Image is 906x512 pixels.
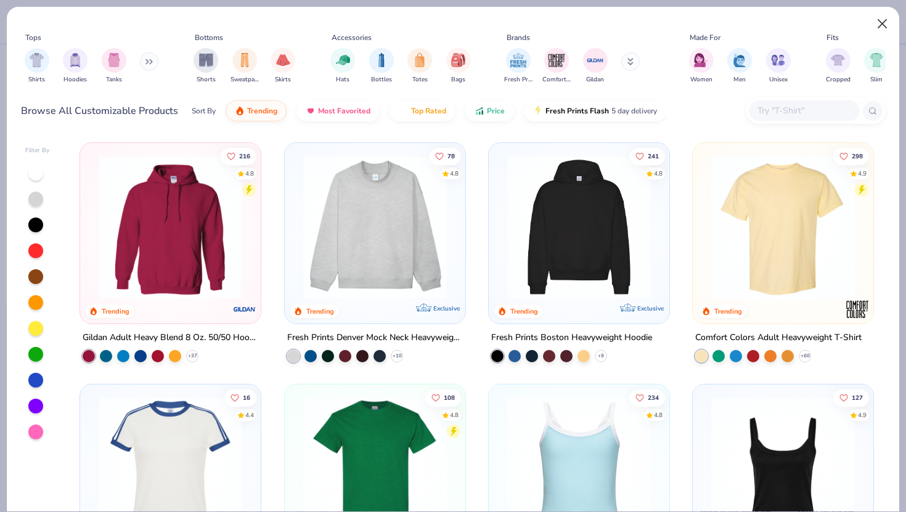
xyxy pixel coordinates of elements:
[449,411,458,420] div: 4.8
[390,100,455,121] button: Top Rated
[243,395,250,401] span: 16
[271,48,295,84] div: filter for Skirts
[705,155,861,299] img: 029b8af0-80e6-406f-9fdc-fdf898547912
[833,389,869,407] button: Like
[826,75,851,84] span: Cropped
[487,106,505,116] span: Price
[826,48,851,84] button: filter button
[83,330,258,346] div: Gildan Adult Heavy Blend 8 Oz. 50/50 Hooded Sweatshirt
[611,104,657,118] span: 5 day delivery
[545,106,609,116] span: Fresh Prints Flash
[245,169,254,178] div: 4.8
[231,48,259,84] div: filter for Sweatpants
[275,75,291,84] span: Skirts
[63,75,87,84] span: Hoodies
[648,153,659,159] span: 241
[428,147,460,165] button: Like
[238,53,251,67] img: Sweatpants Image
[28,75,45,84] span: Shirts
[25,48,49,84] button: filter button
[694,53,708,67] img: Women Image
[689,48,714,84] button: filter button
[509,51,528,70] img: Fresh Prints Image
[727,48,752,84] button: filter button
[102,48,126,84] div: filter for Tanks
[657,155,813,299] img: d4a37e75-5f2b-4aef-9a6e-23330c63bbc0
[801,352,810,360] span: + 60
[504,48,533,84] div: filter for Fresh Prints
[446,48,471,84] div: filter for Bags
[870,53,883,67] img: Slim Image
[826,48,851,84] div: filter for Cropped
[833,147,869,165] button: Like
[864,48,889,84] button: filter button
[194,48,218,84] button: filter button
[271,48,295,84] button: filter button
[330,48,355,84] div: filter for Hats
[648,395,659,401] span: 234
[443,395,454,401] span: 108
[637,304,664,312] span: Exclusive
[407,48,432,84] button: filter button
[63,48,88,84] div: filter for Hoodies
[504,48,533,84] button: filter button
[276,53,290,67] img: Skirts Image
[598,352,604,360] span: + 9
[690,32,720,43] div: Made For
[399,106,409,116] img: TopRated.gif
[542,75,571,84] span: Comfort Colors
[586,51,605,70] img: Gildan Image
[654,169,663,178] div: 4.8
[852,153,863,159] span: 298
[871,12,894,36] button: Close
[449,169,458,178] div: 4.8
[92,155,248,299] img: 01756b78-01f6-4cc6-8d8a-3c30c1a0c8ac
[504,75,533,84] span: Fresh Prints
[25,32,41,43] div: Tops
[106,75,122,84] span: Tanks
[192,105,216,116] div: Sort By
[197,75,216,84] span: Shorts
[695,330,862,346] div: Comfort Colors Adult Heavyweight T-Shirt
[30,53,44,67] img: Shirts Image
[690,75,712,84] span: Women
[491,330,652,346] div: Fresh Prints Boston Heavyweight Hoodie
[524,100,666,121] button: Fresh Prints Flash5 day delivery
[433,304,460,312] span: Exclusive
[296,100,380,121] button: Most Favorited
[412,75,428,84] span: Totes
[629,147,665,165] button: Like
[245,411,254,420] div: 4.4
[371,75,392,84] span: Bottles
[195,32,223,43] div: Bottoms
[852,395,863,401] span: 127
[766,48,791,84] button: filter button
[194,48,218,84] div: filter for Shorts
[542,48,571,84] div: filter for Comfort Colors
[369,48,394,84] div: filter for Bottles
[221,147,256,165] button: Like
[465,100,514,121] button: Price
[375,53,388,67] img: Bottles Image
[771,53,785,67] img: Unisex Image
[411,106,446,116] span: Top Rated
[583,48,608,84] button: filter button
[654,411,663,420] div: 4.8
[451,75,465,84] span: Bags
[224,389,256,407] button: Like
[733,53,746,67] img: Men Image
[756,104,851,118] input: Try "T-Shirt"
[542,48,571,84] button: filter button
[453,155,609,299] img: a90f7c54-8796-4cb2-9d6e-4e9644cfe0fe
[447,153,454,159] span: 78
[199,53,213,67] img: Shorts Image
[233,297,258,322] img: Gildan logo
[25,48,49,84] div: filter for Shirts
[858,411,867,420] div: 4.9
[727,48,752,84] div: filter for Men
[369,48,394,84] button: filter button
[247,106,277,116] span: Trending
[107,53,121,67] img: Tanks Image
[586,75,604,84] span: Gildan
[330,48,355,84] button: filter button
